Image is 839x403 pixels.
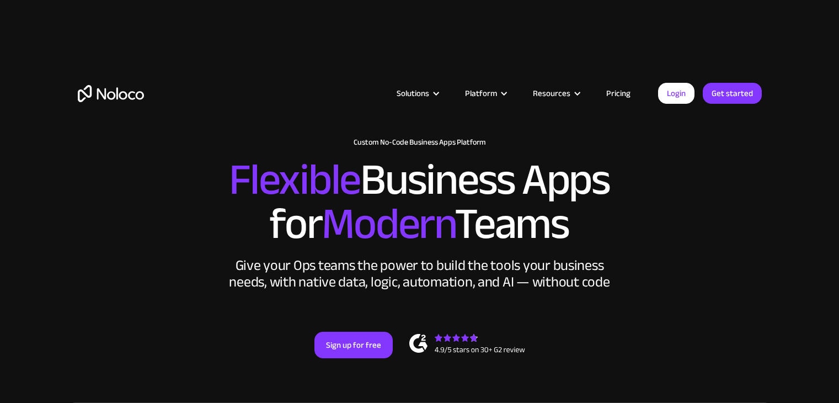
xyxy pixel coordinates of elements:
div: Solutions [397,86,429,100]
div: Solutions [383,86,451,100]
a: home [78,85,144,102]
a: Sign up for free [314,332,393,358]
div: Platform [451,86,519,100]
a: Login [658,83,694,104]
div: Resources [519,86,592,100]
a: Get started [703,83,762,104]
a: Pricing [592,86,644,100]
span: Flexible [229,139,360,221]
div: Platform [465,86,497,100]
div: Resources [533,86,570,100]
div: Give your Ops teams the power to build the tools your business needs, with native data, logic, au... [227,257,613,290]
h2: Business Apps for Teams [78,158,762,246]
span: Modern [322,183,455,265]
